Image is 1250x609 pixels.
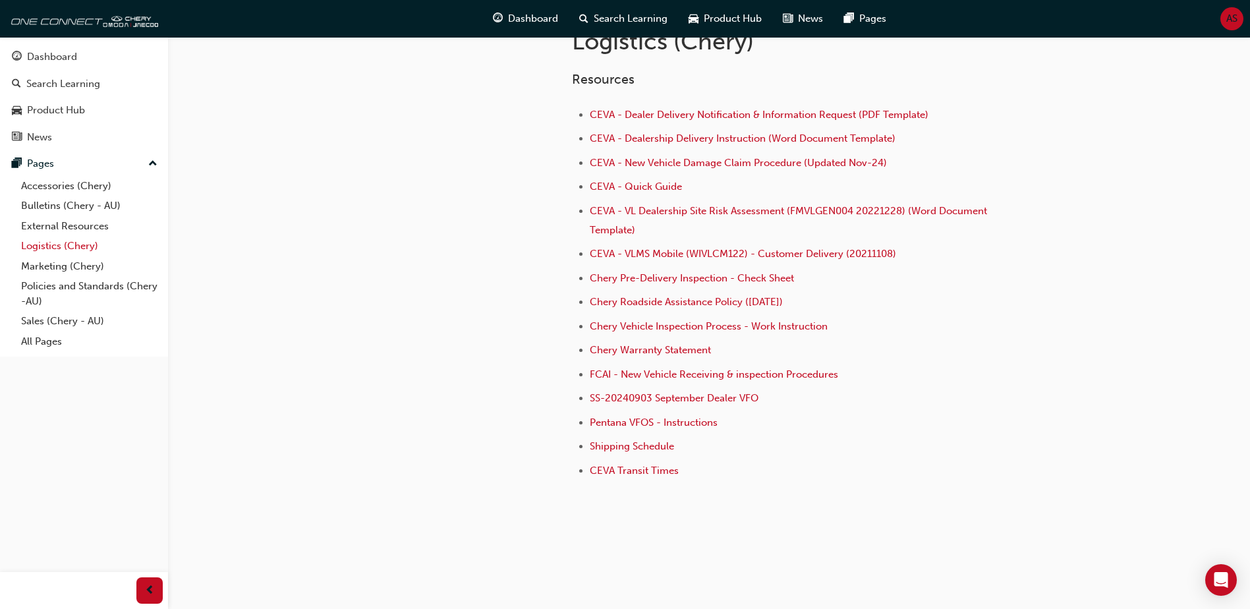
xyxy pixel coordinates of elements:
[590,368,838,380] a: FCAI - New Vehicle Receiving & inspection Procedures
[590,440,674,452] a: Shipping Schedule
[5,72,163,96] a: Search Learning
[16,256,163,277] a: Marketing (Chery)
[5,152,163,176] button: Pages
[689,11,698,27] span: car-icon
[16,236,163,256] a: Logistics (Chery)
[590,181,682,192] a: CEVA - Quick Guide
[16,176,163,196] a: Accessories (Chery)
[594,11,668,26] span: Search Learning
[12,51,22,63] span: guage-icon
[772,5,834,32] a: news-iconNews
[27,156,54,171] div: Pages
[5,45,163,69] a: Dashboard
[590,392,758,404] a: SS-20240903 September Dealer VFO
[590,344,711,356] a: Chery Warranty Statement
[579,11,588,27] span: search-icon
[16,276,163,311] a: Policies and Standards (Chery -AU)
[27,103,85,118] div: Product Hub
[798,11,823,26] span: News
[590,272,794,284] a: Chery Pre-Delivery Inspection - Check Sheet
[834,5,897,32] a: pages-iconPages
[572,27,1004,56] h1: Logistics (Chery)
[590,132,895,144] a: CEVA - Dealership Delivery Instruction (Word Document Template)
[12,158,22,170] span: pages-icon
[704,11,762,26] span: Product Hub
[569,5,678,32] a: search-iconSearch Learning
[590,109,928,121] a: CEVA - Dealer Delivery Notification & Information Request (PDF Template)
[1220,7,1243,30] button: AS
[783,11,793,27] span: news-icon
[12,132,22,144] span: news-icon
[590,296,783,308] a: Chery Roadside Assistance Policy ([DATE])
[5,125,163,150] a: News
[12,78,21,90] span: search-icon
[590,205,990,236] a: CEVA - VL Dealership Site Risk Assessment (FMVLGEN004 20221228) (Word Document Template)
[844,11,854,27] span: pages-icon
[590,248,896,260] a: CEVA - VLMS Mobile (WIVLCM122) - Customer Delivery (20211108)
[26,76,100,92] div: Search Learning
[5,42,163,152] button: DashboardSearch LearningProduct HubNews
[27,130,52,145] div: News
[16,216,163,237] a: External Resources
[590,157,887,169] a: CEVA - New Vehicle Damage Claim Procedure (Updated Nov-24)
[16,196,163,216] a: Bulletins (Chery - AU)
[493,11,503,27] span: guage-icon
[859,11,886,26] span: Pages
[508,11,558,26] span: Dashboard
[590,320,828,332] a: Chery Vehicle Inspection Process - Work Instruction
[145,583,155,599] span: prev-icon
[590,417,718,428] a: Pentana VFOS - Instructions
[16,332,163,352] a: All Pages
[590,465,679,477] a: CEVA Transit Times
[148,156,157,173] span: up-icon
[1205,564,1237,596] div: Open Intercom Messenger
[27,49,77,65] div: Dashboard
[12,105,22,117] span: car-icon
[5,98,163,123] a: Product Hub
[1226,11,1237,26] span: AS
[482,5,569,32] a: guage-iconDashboard
[7,5,158,32] img: oneconnect
[678,5,772,32] a: car-iconProduct Hub
[572,72,635,87] span: Resources
[16,311,163,332] a: Sales (Chery - AU)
